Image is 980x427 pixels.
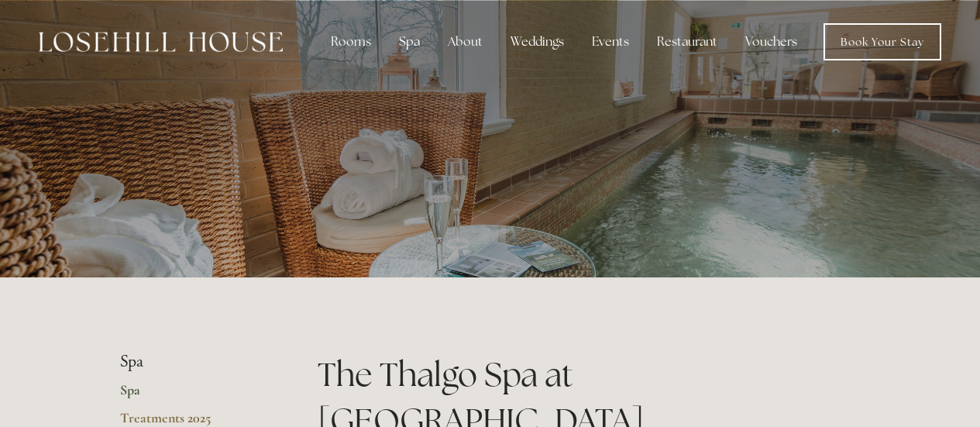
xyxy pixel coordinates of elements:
[318,26,383,57] div: Rooms
[645,26,730,57] div: Restaurant
[387,26,432,57] div: Spa
[120,352,268,372] li: Spa
[579,26,641,57] div: Events
[39,32,283,52] img: Losehill House
[120,381,268,409] a: Spa
[733,26,810,57] a: Vouchers
[498,26,576,57] div: Weddings
[435,26,495,57] div: About
[824,23,941,60] a: Book Your Stay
